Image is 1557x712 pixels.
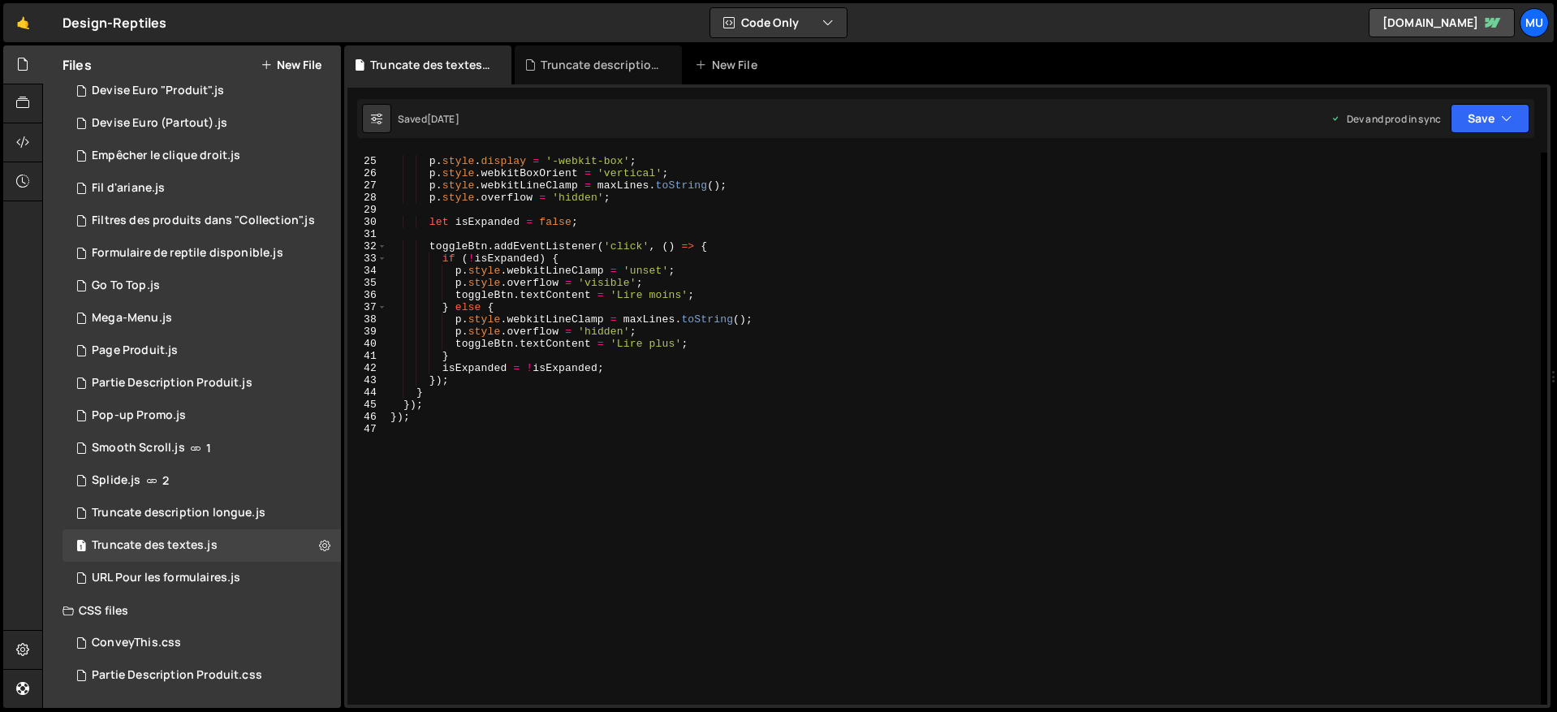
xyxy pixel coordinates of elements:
div: 44 [347,386,387,399]
div: New File [695,57,763,73]
div: 16910/47102.js [63,75,341,107]
div: 29 [347,204,387,216]
div: 25 [347,155,387,167]
span: 2 [162,474,169,487]
h2: Files [63,56,92,74]
div: Go To Top.js [92,278,160,293]
div: Truncate des textes.js [92,538,218,553]
div: 39 [347,326,387,338]
div: 40 [347,338,387,350]
div: 16910/47101.js [63,107,341,140]
div: 41 [347,350,387,362]
div: 30 [347,216,387,228]
div: 16910/46296.js [63,432,341,464]
div: 35 [347,277,387,289]
div: 31 [347,228,387,240]
button: Save [1451,104,1529,133]
div: 16910/46628.js [63,497,341,529]
div: Truncate des textes.js [370,57,492,73]
div: 16910/46504.js [63,562,341,594]
div: 16910/46591.js [63,302,341,334]
div: 42 [347,362,387,374]
div: Page Produit.js [92,343,178,358]
a: 🤙 [3,3,43,42]
span: 1 [206,442,211,455]
div: 16910/46494.js [63,205,346,237]
div: 36 [347,289,387,301]
div: [DATE] [427,112,459,126]
div: 16910/46616.js [63,270,341,302]
div: Partie Description Produit.js [92,376,252,391]
div: 27 [347,179,387,192]
a: [DOMAIN_NAME] [1369,8,1515,37]
a: Mu [1520,8,1549,37]
div: 47 [347,423,387,435]
span: 1 [76,541,86,554]
div: Devise Euro "Produit".js [92,84,224,98]
div: Pop-up Promo.js [92,408,186,423]
div: CSS files [43,594,341,627]
div: Empêcher le clique droit.js [92,149,240,163]
div: 16910/46512.js [63,529,341,562]
div: 33 [347,252,387,265]
div: 16910/46295.js [63,464,341,497]
div: 34 [347,265,387,277]
div: 16910/46784.css [63,659,341,692]
div: Truncate description longue.js [541,57,662,73]
div: Dev and prod in sync [1331,112,1441,126]
div: 16910/46780.js [63,367,341,399]
div: Fil d'ariane.js [92,181,165,196]
div: Devise Euro (Partout).js [92,116,227,131]
div: 28 [347,192,387,204]
div: 37 [347,301,387,313]
div: Saved [398,112,459,126]
button: Code Only [710,8,847,37]
div: 16910/47140.js [63,172,341,205]
div: 26 [347,167,387,179]
div: Splide.js [92,473,140,488]
div: URL Pour les formulaires.js [92,571,240,585]
div: 38 [347,313,387,326]
div: 46 [347,411,387,423]
div: Mega-Menu.js [92,311,172,326]
div: Truncate description longue.js [92,506,265,520]
div: 16910/47091.js [63,399,341,432]
button: New File [261,58,321,71]
div: 43 [347,374,387,386]
div: ConveyThis.css [92,636,181,650]
div: 16910/47020.css [63,627,341,659]
div: 32 [347,240,387,252]
div: Design-Reptiles [63,13,166,32]
div: Partie Description Produit.css [92,668,262,683]
div: Filtres des produits dans "Collection".js [92,214,315,228]
div: Smooth Scroll.js [92,441,185,455]
div: 16910/46629.js [63,140,341,172]
div: 45 [347,399,387,411]
div: 16910/46562.js [63,334,341,367]
div: Formulaire de reptile disponible.js [92,246,283,261]
div: 16910/46617.js [63,237,341,270]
